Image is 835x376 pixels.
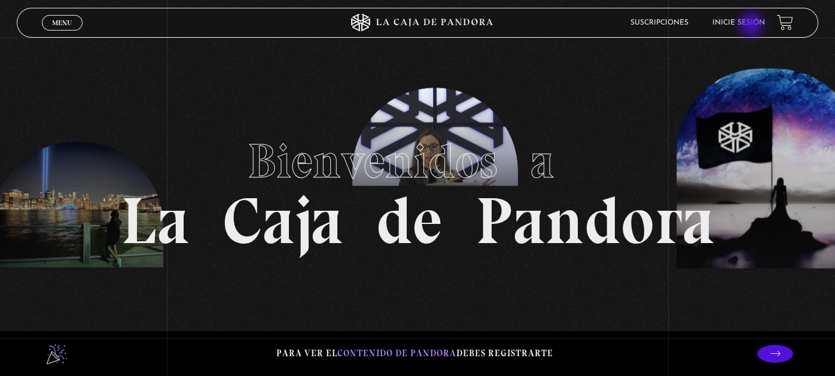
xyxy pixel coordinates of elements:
[337,348,456,359] span: contenido de Pandora
[121,122,715,254] h1: La Caja de Pandora
[777,14,793,31] a: View your shopping cart
[52,19,72,26] span: Menu
[276,345,553,362] p: Para ver el debes registrarte
[630,19,688,26] a: Suscripciones
[48,29,76,37] span: Cerrar
[248,132,587,190] span: Bienvenidos a
[712,19,765,26] a: Inicie sesión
